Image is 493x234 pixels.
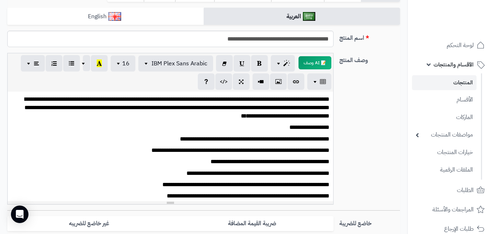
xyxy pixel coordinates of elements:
a: English [7,8,204,26]
a: لوحة التحكم [412,37,489,54]
a: خيارات المنتجات [412,145,477,160]
img: English [108,12,121,21]
span: المراجعات والأسئلة [432,204,474,215]
a: الأقسام [412,92,477,108]
span: طلبات الإرجاع [444,224,474,234]
button: 📝 AI وصف [299,56,331,69]
label: وصف المنتج [336,53,403,65]
img: logo-2.png [443,20,486,36]
a: الماركات [412,110,477,125]
a: الطلبات [412,181,489,199]
label: اسم المنتج [336,31,403,42]
span: IBM Plex Sans Arabic [151,59,207,68]
span: الأقسام والمنتجات [434,60,474,70]
button: IBM Plex Sans Arabic [138,55,213,72]
span: لوحة التحكم [447,40,474,50]
img: العربية [303,12,316,21]
label: ضريبة القيمة المضافة [170,216,334,231]
button: 16 [111,55,135,72]
a: مواصفات المنتجات [412,127,477,143]
label: خاضع للضريبة [336,216,403,228]
span: الطلبات [457,185,474,195]
span: 16 [122,59,130,68]
label: غير خاضع للضريبه [7,216,170,231]
a: المراجعات والأسئلة [412,201,489,218]
a: الملفات الرقمية [412,162,477,178]
div: Open Intercom Messenger [11,206,28,223]
a: المنتجات [412,75,477,90]
a: العربية [204,8,400,26]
